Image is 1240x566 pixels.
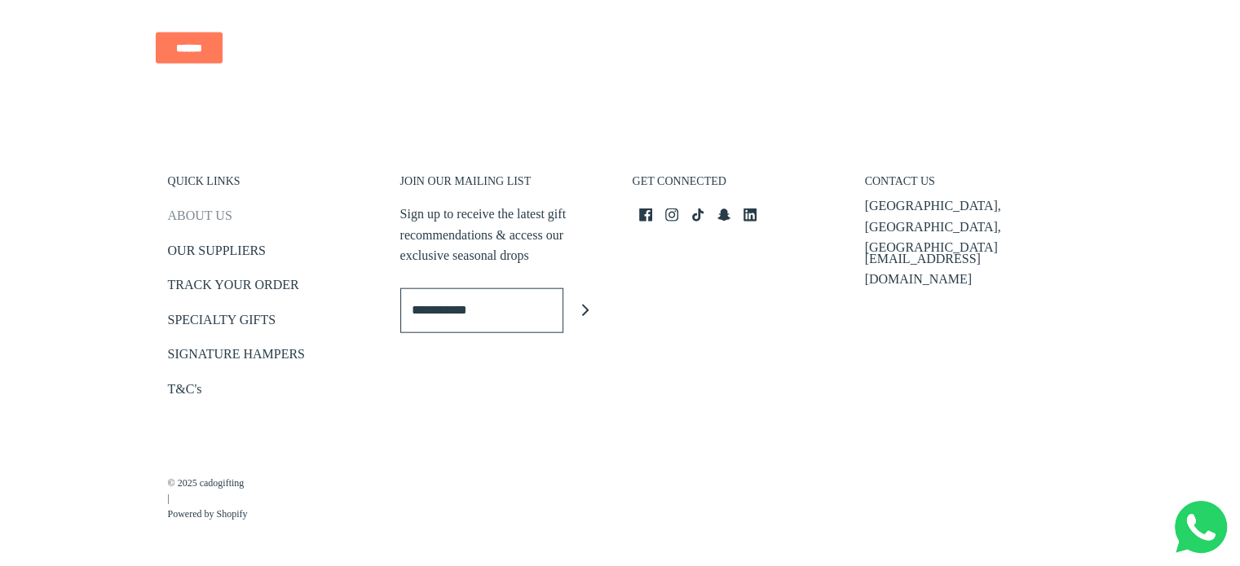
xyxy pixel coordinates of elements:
a: T&C's [168,379,202,406]
p: Sign up to receive the latest gift recommendations & access our exclusive seasonal drops [400,204,608,266]
a: OUR SUPPLIERS [168,240,266,267]
button: Join [563,288,608,333]
p: | [168,459,248,523]
a: © 2025 cadogifting [168,476,248,491]
p: [GEOGRAPHIC_DATA], [GEOGRAPHIC_DATA], [GEOGRAPHIC_DATA] [865,195,1073,258]
a: ABOUT US [168,205,232,232]
h3: JOIN OUR MAILING LIST [400,174,608,197]
h3: QUICK LINKS [168,174,376,197]
span: Company name [465,68,545,81]
p: [EMAIL_ADDRESS][DOMAIN_NAME] [865,248,1073,290]
a: Powered by Shopify [168,507,248,522]
span: Number of gifts [465,135,542,148]
input: Enter email [400,288,563,333]
h3: CONTACT US [865,174,1073,197]
a: SIGNATURE HAMPERS [168,344,305,371]
a: TRACK YOUR ORDER [168,274,299,301]
a: SPECIALTY GIFTS [168,309,276,336]
h3: GET CONNECTED [633,174,841,197]
span: Last name [465,2,518,15]
img: Whatsapp [1175,501,1227,553]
